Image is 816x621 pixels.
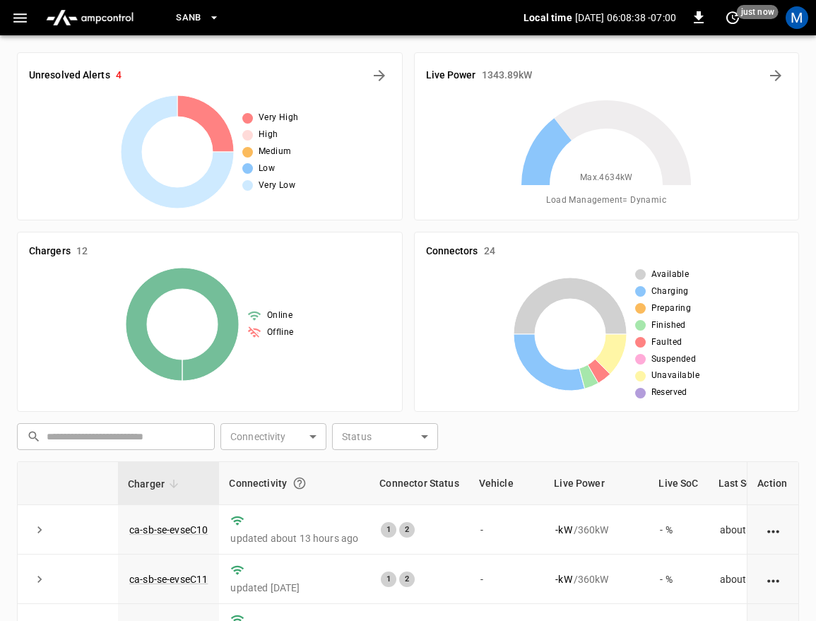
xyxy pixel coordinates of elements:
div: Connectivity [229,471,360,496]
span: Very Low [259,179,295,193]
div: / 360 kW [555,572,637,586]
span: Available [651,268,690,282]
div: profile-icon [786,6,808,29]
span: Finished [651,319,686,333]
span: Charging [651,285,689,299]
h6: 4 [116,68,122,83]
span: Faulted [651,336,682,350]
div: action cell options [764,523,782,537]
p: Local time [524,11,572,25]
span: Unavailable [651,369,699,383]
h6: Connectors [426,244,478,259]
th: Live Power [544,462,649,505]
div: 2 [399,522,415,538]
h6: Unresolved Alerts [29,68,110,83]
div: 2 [399,572,415,587]
span: SanB [176,10,201,26]
span: Load Management = Dynamic [546,194,666,208]
span: High [259,128,278,142]
h6: 12 [76,244,88,259]
h6: 1343.89 kW [482,68,533,83]
span: Low [259,162,275,176]
span: Suspended [651,353,697,367]
p: updated about 13 hours ago [230,531,358,545]
h6: 24 [484,244,495,259]
a: ca-sb-se-evseC10 [129,524,208,536]
div: 1 [381,572,396,587]
td: - % [649,555,708,604]
div: 1 [381,522,396,538]
div: / 360 kW [555,523,637,537]
p: [DATE] 06:08:38 -07:00 [575,11,676,25]
p: updated [DATE] [230,581,358,595]
button: SanB [170,4,225,32]
button: Energy Overview [764,64,787,87]
button: All Alerts [368,64,391,87]
button: expand row [29,569,50,590]
th: Connector Status [369,462,468,505]
span: Charger [128,475,183,492]
span: Offline [267,326,294,340]
h6: Chargers [29,244,71,259]
img: ampcontrol.io logo [40,4,139,31]
span: Medium [259,145,291,159]
th: Vehicle [469,462,545,505]
th: Action [747,462,798,505]
span: Max. 4634 kW [580,171,633,185]
button: expand row [29,519,50,540]
th: Live SoC [649,462,708,505]
button: Connection between the charger and our software. [287,471,312,496]
p: - kW [555,572,572,586]
div: action cell options [764,572,782,586]
span: just now [737,5,779,19]
td: - [469,505,545,555]
a: ca-sb-se-evseC11 [129,574,208,585]
p: - kW [555,523,572,537]
td: - % [649,505,708,555]
span: Preparing [651,302,692,316]
span: Online [267,309,292,323]
span: Very High [259,111,299,125]
td: - [469,555,545,604]
h6: Live Power [426,68,476,83]
span: Reserved [651,386,687,400]
button: set refresh interval [721,6,744,29]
